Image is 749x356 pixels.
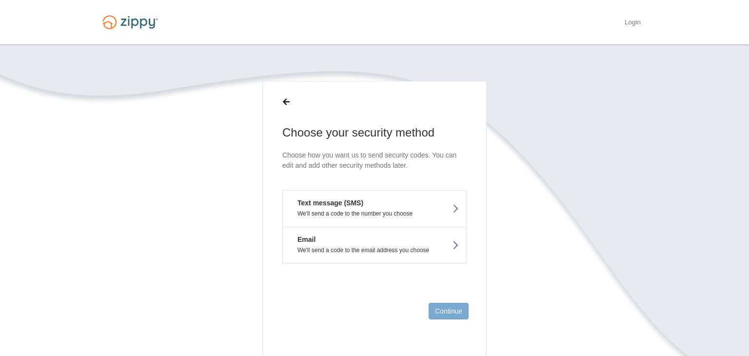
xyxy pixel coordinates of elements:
h1: Choose your security method [282,125,467,140]
a: Login [625,19,641,28]
em: Text message (SMS) [290,198,363,208]
p: Choose how you want us to send security codes. You can edit and add other security methods later. [282,150,467,171]
button: Text message (SMS)We'll send a code to the number you choose [282,190,467,227]
button: Continue [429,303,469,319]
em: Email [290,235,315,244]
button: EmailWe'll send a code to the email address you choose [282,227,467,264]
p: We'll send a code to the number you choose [290,210,459,217]
p: We'll send a code to the email address you choose [290,247,459,254]
img: Logo [97,11,164,34]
